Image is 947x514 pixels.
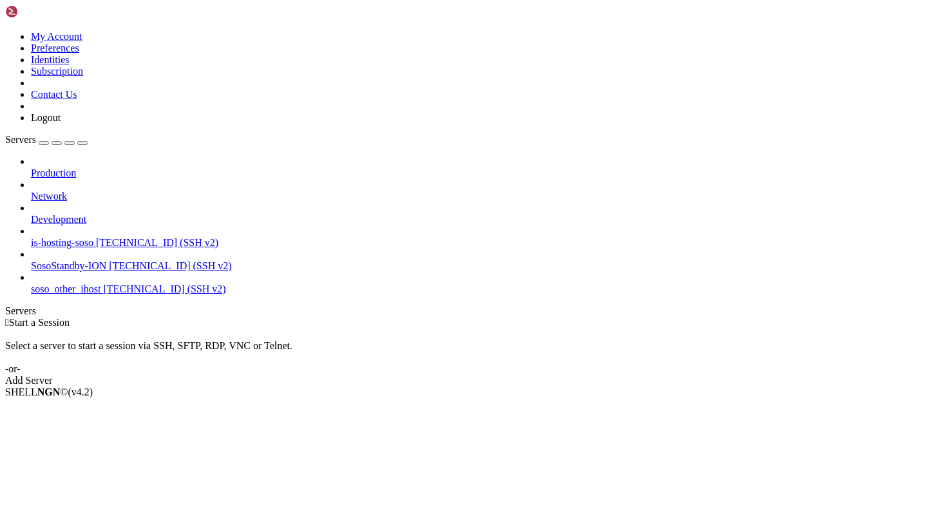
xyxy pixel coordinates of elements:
a: Servers [5,134,88,145]
span: is-hosting-soso [31,237,93,248]
a: Development [31,214,942,225]
a: Subscription [31,66,83,77]
a: Logout [31,112,61,123]
a: Network [31,191,942,202]
span: Start a Session [9,317,70,328]
span: soso_other_ihost [31,283,100,294]
div: Add Server [5,375,942,386]
span: SHELL © [5,386,93,397]
a: soso_other_ihost [TECHNICAL_ID] (SSH v2) [31,283,942,295]
span: [TECHNICAL_ID] (SSH v2) [103,283,225,294]
span: [TECHNICAL_ID] (SSH v2) [96,237,218,248]
a: Contact Us [31,89,77,100]
span: Network [31,191,67,202]
a: Preferences [31,43,79,53]
li: is-hosting-soso [TECHNICAL_ID] (SSH v2) [31,225,942,249]
img: Shellngn [5,5,79,18]
span:  [5,317,9,328]
li: Development [31,202,942,225]
li: Production [31,156,942,179]
a: SosoStandby-ION [TECHNICAL_ID] (SSH v2) [31,260,942,272]
div: Select a server to start a session via SSH, SFTP, RDP, VNC or Telnet. -or- [5,328,942,375]
span: Servers [5,134,36,145]
a: My Account [31,31,82,42]
div: Servers [5,305,942,317]
span: SosoStandby-ION [31,260,106,271]
span: [TECHNICAL_ID] (SSH v2) [109,260,231,271]
span: Production [31,167,76,178]
b: NGN [37,386,61,397]
a: is-hosting-soso [TECHNICAL_ID] (SSH v2) [31,237,942,249]
li: SosoStandby-ION [TECHNICAL_ID] (SSH v2) [31,249,942,272]
span: Development [31,214,86,225]
a: Identities [31,54,70,65]
li: Network [31,179,942,202]
a: Production [31,167,942,179]
li: soso_other_ihost [TECHNICAL_ID] (SSH v2) [31,272,942,295]
span: 4.2.0 [68,386,93,397]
